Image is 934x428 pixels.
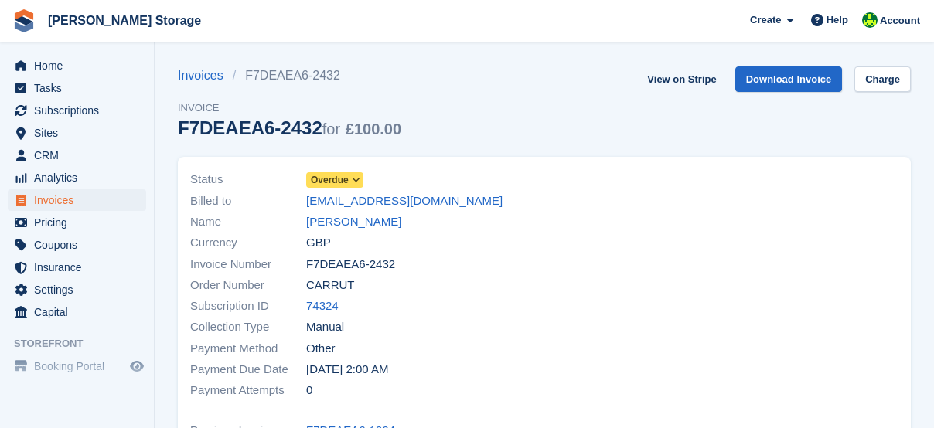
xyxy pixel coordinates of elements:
[8,256,146,278] a: menu
[306,382,312,399] span: 0
[880,13,920,29] span: Account
[34,234,127,256] span: Coupons
[34,212,127,233] span: Pricing
[306,318,344,336] span: Manual
[178,100,401,116] span: Invoice
[8,55,146,76] a: menu
[8,301,146,323] a: menu
[34,167,127,189] span: Analytics
[190,234,306,252] span: Currency
[8,144,146,166] a: menu
[8,77,146,99] a: menu
[34,256,127,278] span: Insurance
[641,66,722,92] a: View on Stripe
[8,100,146,121] a: menu
[178,117,401,138] div: F7DEAEA6-2432
[322,121,340,138] span: for
[34,55,127,76] span: Home
[311,173,349,187] span: Overdue
[8,234,146,256] a: menu
[34,279,127,301] span: Settings
[306,192,503,210] a: [EMAIL_ADDRESS][DOMAIN_NAME]
[306,256,395,273] span: F7DEAEA6-2432
[750,12,781,28] span: Create
[12,9,36,32] img: stora-icon-8386f47178a22dfd0bd8f6a31ec36ba5ce8667c1dd55bd0f319d3a0aa187defe.svg
[190,297,306,315] span: Subscription ID
[306,297,339,315] a: 74324
[190,340,306,358] span: Payment Method
[34,100,127,121] span: Subscriptions
[735,66,843,92] a: Download Invoice
[34,189,127,211] span: Invoices
[862,12,878,28] img: Claire Wilson
[8,167,146,189] a: menu
[8,279,146,301] a: menu
[190,382,306,399] span: Payment Attempts
[306,277,355,294] span: CARRUT
[8,189,146,211] a: menu
[190,213,306,231] span: Name
[190,318,306,336] span: Collection Type
[8,122,146,144] a: menu
[306,340,336,358] span: Other
[34,301,127,323] span: Capital
[190,256,306,273] span: Invoice Number
[306,171,363,189] a: Overdue
[306,213,401,231] a: [PERSON_NAME]
[178,66,233,85] a: Invoices
[190,277,306,294] span: Order Number
[128,357,146,375] a: Preview store
[190,171,306,189] span: Status
[178,66,401,85] nav: breadcrumbs
[190,361,306,379] span: Payment Due Date
[8,212,146,233] a: menu
[306,361,388,379] time: 2025-09-03 01:00:00 UTC
[34,77,127,99] span: Tasks
[827,12,848,28] span: Help
[34,144,127,166] span: CRM
[34,122,127,144] span: Sites
[346,121,401,138] span: £100.00
[42,8,207,33] a: [PERSON_NAME] Storage
[8,355,146,377] a: menu
[306,234,331,252] span: GBP
[854,66,911,92] a: Charge
[190,192,306,210] span: Billed to
[34,355,127,377] span: Booking Portal
[14,336,154,352] span: Storefront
